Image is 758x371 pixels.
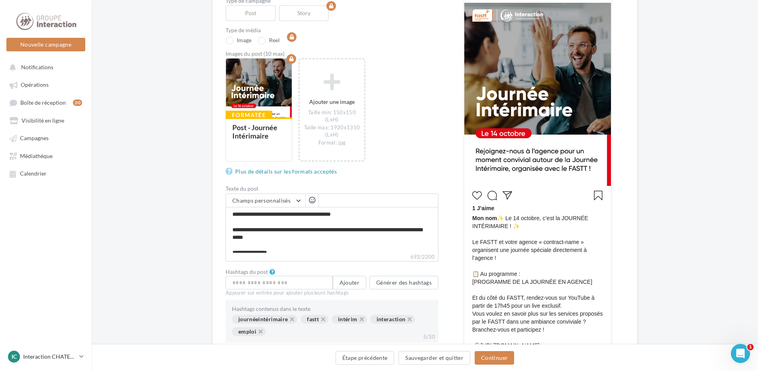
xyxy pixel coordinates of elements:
div: Images du post (10 max) [226,51,438,57]
button: Générer des hashtags [369,276,438,289]
p: Interaction CHATEAUROUX [23,353,76,361]
a: Campagnes [5,131,87,145]
button: Étape précédente [336,351,395,365]
a: Calendrier [5,166,87,180]
div: Hashtags contenus dans le texte [232,306,432,312]
button: Champs personnalisés [226,194,305,207]
button: Ajouter [333,276,366,289]
div: emploi [232,327,266,336]
a: Opérations [5,77,87,92]
a: Visibilité en ligne [5,113,87,127]
label: Type de média [226,27,438,33]
a: Plus de détails sur les formats acceptés [226,167,340,176]
label: 692/2200 [226,253,438,262]
span: Notifications [21,64,53,70]
div: 20 [73,100,82,106]
div: Formatée [226,111,272,119]
label: Texte du post [226,186,438,191]
span: IC [12,353,17,361]
svg: Commenter [487,191,497,200]
div: Post - Journée Intérimaire [232,123,277,140]
svg: J’aime [472,191,482,200]
span: Boîte de réception [20,99,66,106]
span: Visibilité en ligne [22,117,64,124]
div: journéeintérimaire [232,315,297,324]
label: Hashtags du post [226,269,268,275]
span: Campagnes [20,135,49,142]
button: Continuer [475,351,514,365]
svg: Enregistrer [593,191,603,200]
div: Appuyer sur entrée pour ajouter plusieurs hashtags [226,289,438,297]
svg: Partager la publication [503,191,512,200]
span: Opérations [21,82,49,88]
div: 5/30 [420,332,438,342]
div: interaction [370,315,415,324]
span: Mon nom [472,215,497,221]
div: 1 J’aime [472,204,603,214]
span: Calendrier [20,170,47,177]
span: 1 [747,344,754,350]
span: Champs personnalisés [232,197,291,204]
span: Médiathèque [20,152,53,159]
div: intérim [332,315,367,324]
a: Boîte de réception20 [5,95,87,110]
button: Nouvelle campagne [6,38,85,51]
button: Notifications [5,60,84,74]
a: Médiathèque [5,148,87,163]
div: fastt [300,315,328,324]
button: Sauvegarder et quitter [399,351,470,365]
a: IC Interaction CHATEAUROUX [6,349,85,364]
iframe: Intercom live chat [731,344,750,363]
